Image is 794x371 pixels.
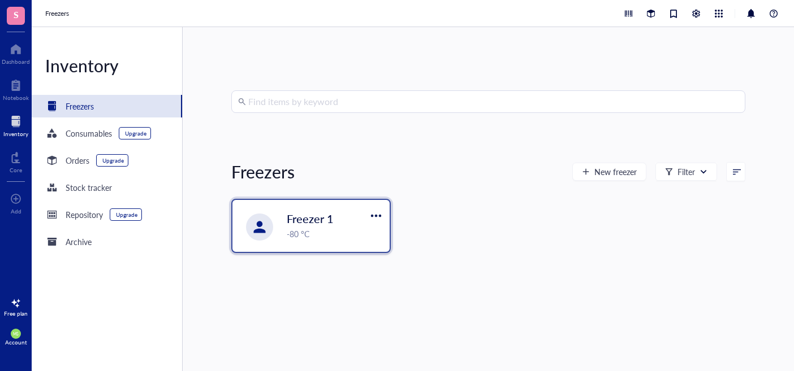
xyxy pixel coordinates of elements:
[3,94,29,101] div: Notebook
[32,149,182,172] a: OrdersUpgrade
[572,163,646,181] button: New freezer
[32,122,182,145] a: ConsumablesUpgrade
[10,167,22,173] div: Core
[66,235,92,248] div: Archive
[32,95,182,117] a: Freezers
[13,331,18,336] span: MS
[45,8,71,19] a: Freezers
[32,203,182,226] a: RepositoryUpgrade
[594,167,637,176] span: New freezer
[32,230,182,253] a: Archive
[287,228,383,240] div: -80 °C
[287,211,334,226] span: Freezer 1
[2,40,30,65] a: Dashboard
[125,130,146,137] div: Upgrade
[3,112,28,137] a: Inventory
[678,165,695,178] div: Filter
[116,211,137,218] div: Upgrade
[66,181,112,194] div: Stock tracker
[5,339,27,346] div: Account
[2,58,30,65] div: Dashboard
[14,7,19,21] span: S
[231,160,295,183] div: Freezers
[11,208,21,215] div: Add
[3,130,28,137] div: Inventory
[32,176,182,199] a: Stock tracker
[102,157,124,164] div: Upgrade
[66,100,94,112] div: Freezers
[66,154,89,167] div: Orders
[32,54,182,77] div: Inventory
[10,149,22,173] a: Core
[4,310,28,317] div: Free plan
[66,208,103,221] div: Repository
[66,127,112,139] div: Consumables
[3,76,29,101] a: Notebook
